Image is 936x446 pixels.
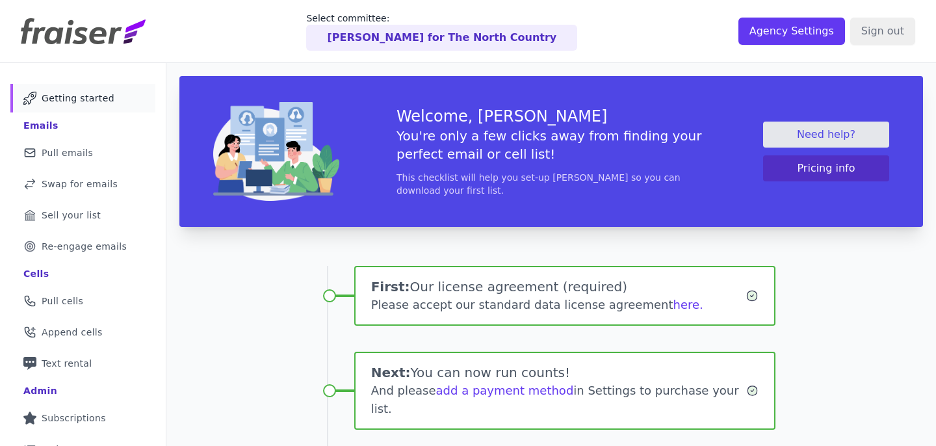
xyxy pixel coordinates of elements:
span: Subscriptions [42,412,106,425]
a: Need help? [763,122,889,148]
span: Pull emails [42,146,93,159]
h1: You can now run counts! [371,363,747,382]
a: Getting started [10,84,155,112]
img: img [213,102,339,201]
div: Please accept our standard data license agreement [371,296,746,314]
span: Text rental [42,357,92,370]
span: Re-engage emails [42,240,127,253]
a: Select committee: [PERSON_NAME] for The North Country [306,12,577,51]
a: Swap for emails [10,170,155,198]
a: Pull cells [10,287,155,315]
h3: Welcome, [PERSON_NAME] [396,106,706,127]
img: Fraiser Logo [21,18,146,44]
span: First: [371,279,410,295]
p: This checklist will help you set-up [PERSON_NAME] so you can download your first list. [396,171,706,197]
button: Pricing info [763,155,889,181]
div: Admin [23,384,57,397]
span: Getting started [42,92,114,105]
div: Emails [23,119,58,132]
input: Sign out [850,18,915,45]
div: And please in Settings to purchase your list. [371,382,747,418]
a: Text rental [10,349,155,378]
input: Agency Settings [738,18,845,45]
p: Select committee: [306,12,577,25]
span: Pull cells [42,295,83,308]
a: add a payment method [436,384,574,397]
span: Sell your list [42,209,101,222]
span: Append cells [42,326,103,339]
a: Pull emails [10,138,155,167]
a: Append cells [10,318,155,347]
a: Re-engage emails [10,232,155,261]
p: [PERSON_NAME] for The North Country [327,30,556,46]
span: Swap for emails [42,177,118,190]
span: Next: [371,365,411,380]
a: Subscriptions [10,404,155,432]
a: Sell your list [10,201,155,230]
h5: You're only a few clicks away from finding your perfect email or cell list! [396,127,706,163]
div: Cells [23,267,49,280]
h1: Our license agreement (required) [371,278,746,296]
